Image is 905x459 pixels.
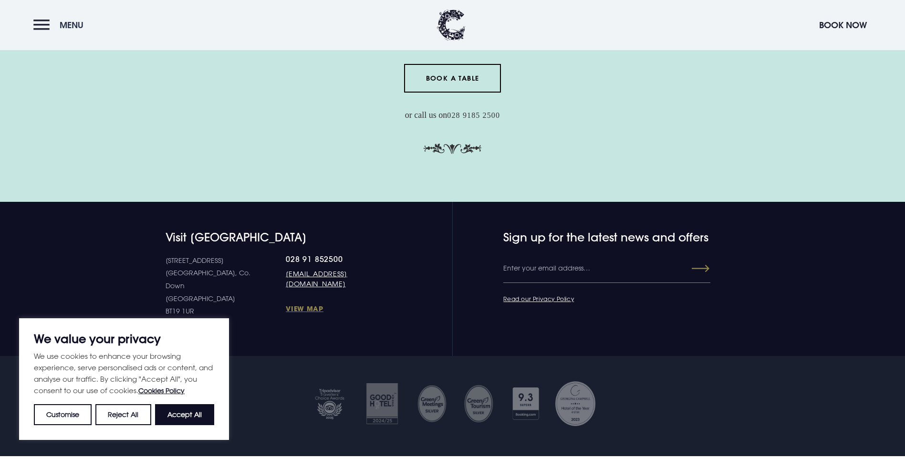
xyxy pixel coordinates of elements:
img: Clandeboye Lodge [437,10,466,41]
p: [STREET_ADDRESS] [GEOGRAPHIC_DATA], Co. Down [GEOGRAPHIC_DATA] BT19 1UR [166,254,286,318]
a: 028 91 852500 [286,254,390,264]
h4: Sign up for the latest news and offers [503,230,673,244]
a: View Map [286,304,390,313]
a: Cookies Policy [138,386,185,395]
button: Submit [675,260,709,277]
button: Menu [33,15,88,35]
p: We value your privacy [34,333,214,344]
a: Book a Table [404,64,501,93]
p: We use cookies to enhance your browsing experience, serve personalised ads or content, and analys... [34,350,214,396]
a: [EMAIL_ADDRESS][DOMAIN_NAME] [286,269,390,289]
img: Good hotel 24 25 2 [361,380,404,428]
p: or call us on [233,107,672,123]
img: GM SILVER TRANSPARENT [464,385,494,423]
img: Georgina Campbell Award 2023 [554,380,597,428]
input: Enter your email address… [503,254,710,283]
div: We value your privacy [19,318,229,440]
a: 028 9185 2500 [447,111,500,120]
span: Menu [60,20,83,31]
img: Booking com 1 [507,380,545,428]
button: Reject All [95,404,151,425]
button: Customise [34,404,92,425]
h4: Visit [GEOGRAPHIC_DATA] [166,230,390,244]
button: Accept All [155,404,214,425]
button: Book Now [814,15,872,35]
a: Read our Privacy Policy [503,295,574,303]
img: Tripadvisor travellers choice 2025 [308,380,351,428]
img: Untitled design 35 [416,385,447,423]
